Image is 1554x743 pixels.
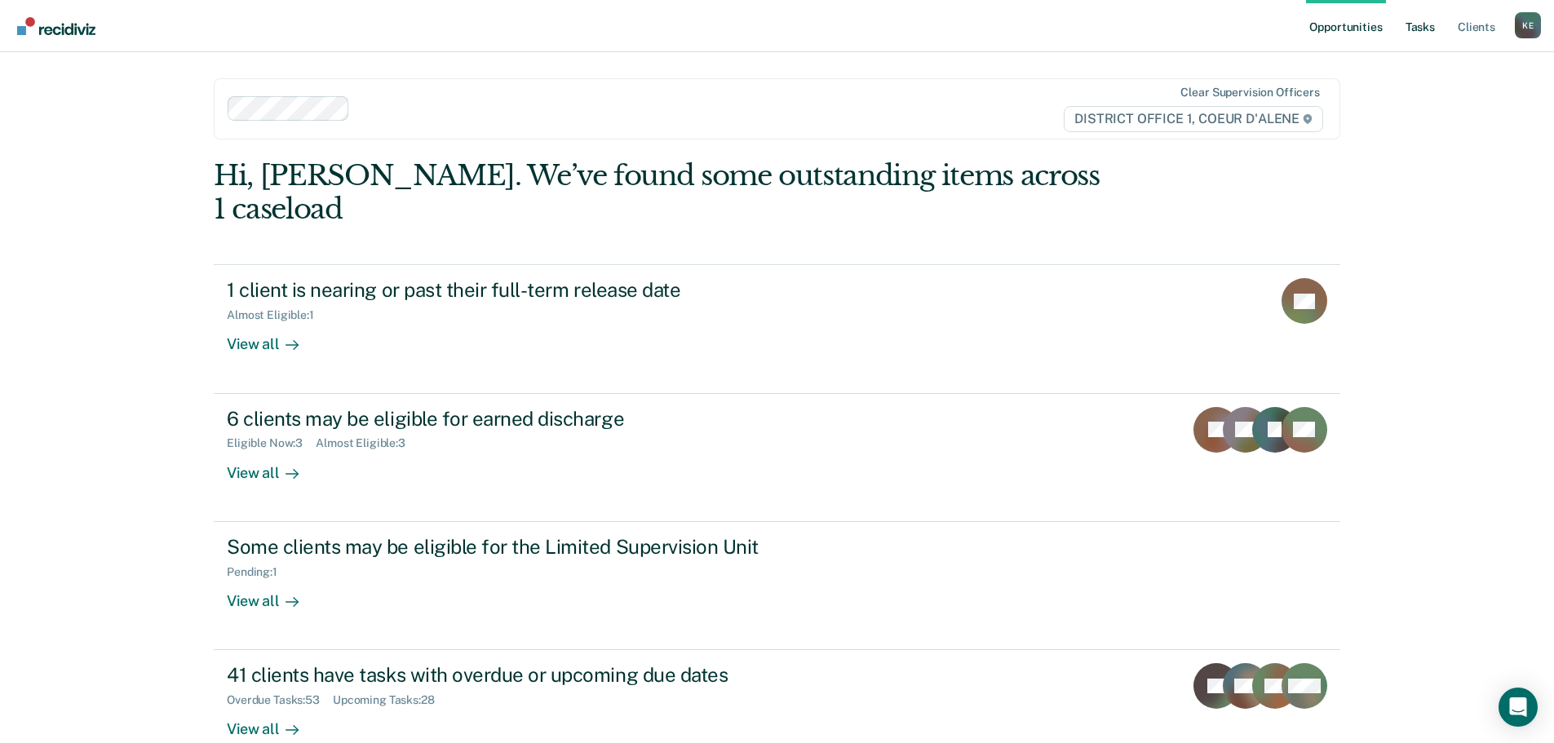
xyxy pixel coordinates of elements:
div: Almost Eligible : 3 [316,436,418,450]
div: Pending : 1 [227,565,290,579]
a: Some clients may be eligible for the Limited Supervision UnitPending:1View all [214,522,1340,650]
div: 6 clients may be eligible for earned discharge [227,407,799,431]
div: View all [227,578,318,610]
div: Eligible Now : 3 [227,436,316,450]
div: Upcoming Tasks : 28 [333,693,448,707]
div: Open Intercom Messenger [1499,688,1538,727]
div: Some clients may be eligible for the Limited Supervision Unit [227,535,799,559]
button: Profile dropdown button [1515,12,1541,38]
div: K E [1515,12,1541,38]
img: Recidiviz [17,17,95,35]
div: View all [227,450,318,482]
div: 41 clients have tasks with overdue or upcoming due dates [227,663,799,687]
a: 1 client is nearing or past their full-term release dateAlmost Eligible:1View all [214,264,1340,393]
div: 1 client is nearing or past their full-term release date [227,278,799,302]
a: 6 clients may be eligible for earned dischargeEligible Now:3Almost Eligible:3View all [214,394,1340,522]
span: DISTRICT OFFICE 1, COEUR D'ALENE [1064,106,1323,132]
div: Almost Eligible : 1 [227,308,327,322]
div: Hi, [PERSON_NAME]. We’ve found some outstanding items across 1 caseload [214,159,1115,226]
div: Clear supervision officers [1180,86,1319,100]
div: View all [227,322,318,354]
div: View all [227,707,318,739]
div: Overdue Tasks : 53 [227,693,333,707]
